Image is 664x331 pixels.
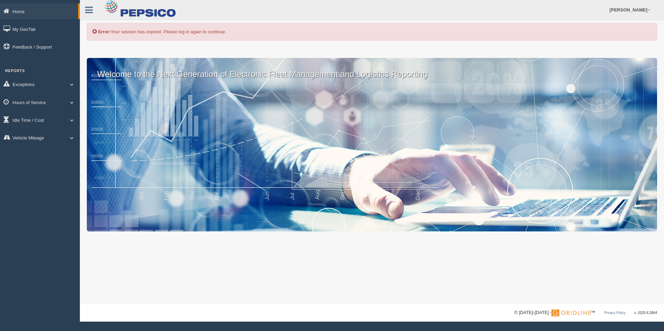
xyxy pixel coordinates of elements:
[604,311,625,315] a: Privacy Policy
[551,309,591,316] img: Gridline
[98,29,111,34] b: Error:
[87,58,657,80] p: Welcome to the Next Generation of Electronic Fleet Management and Logistics Reporting
[634,311,657,315] span: v. 2025.6.2844
[87,23,657,41] div: Your session has expired. Please log in again to continue.
[514,309,657,316] div: © [DATE]-[DATE] - ™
